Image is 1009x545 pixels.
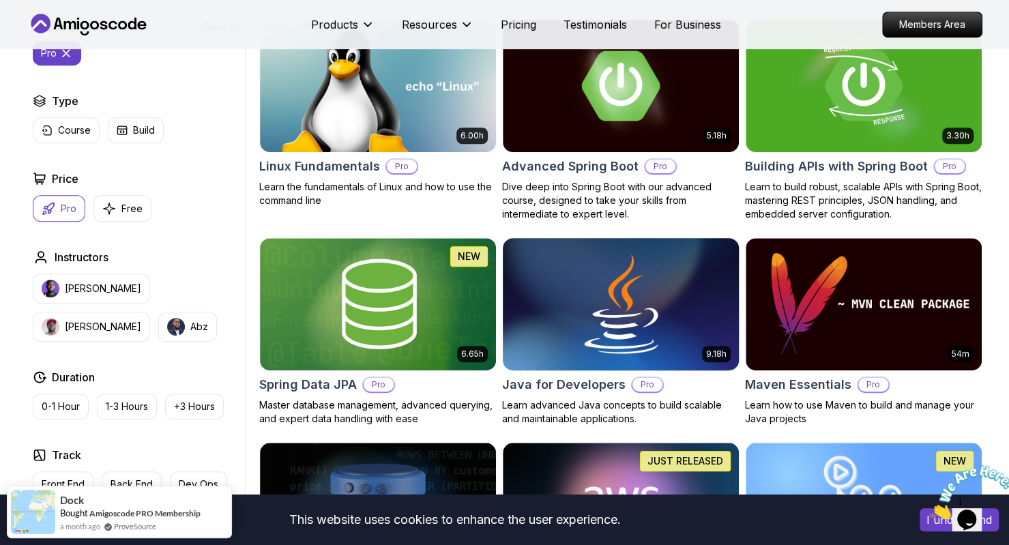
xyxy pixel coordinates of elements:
[42,280,59,297] img: instructor img
[52,171,78,187] h2: Price
[33,117,100,143] button: Course
[924,460,1009,525] iframe: chat widget
[60,507,88,518] span: Bought
[41,46,57,60] p: pro
[882,12,982,38] a: Members Area
[920,508,999,531] button: Accept cookies
[11,490,55,534] img: provesource social proof notification image
[89,508,201,518] a: Amigoscode PRO Membership
[52,93,78,109] h2: Type
[461,349,484,359] p: 6.65h
[259,157,380,176] h2: Linux Fundamentals
[121,202,143,216] p: Free
[259,19,497,207] a: Linux Fundamentals card6.00hLinux FundamentalsProLearn the fundamentals of Linux and how to use t...
[33,274,150,304] button: instructor img[PERSON_NAME]
[260,20,496,152] img: Linux Fundamentals card
[65,282,141,295] p: [PERSON_NAME]
[165,394,224,419] button: +3 Hours
[108,117,164,143] button: Build
[502,157,639,176] h2: Advanced Spring Boot
[364,378,394,392] p: Pro
[645,160,675,173] p: Pro
[133,123,155,137] p: Build
[167,318,185,336] img: instructor img
[179,477,218,491] p: Dev Ops
[311,16,358,33] p: Products
[106,400,148,413] p: 1-3 Hours
[647,454,723,468] p: JUST RELEASED
[97,394,157,419] button: 1-3 Hours
[114,520,156,532] a: ProveSource
[33,195,85,222] button: Pro
[745,180,982,221] p: Learn to build robust, scalable APIs with Spring Boot, mastering REST principles, JSON handling, ...
[174,400,215,413] p: +3 Hours
[52,447,81,463] h2: Track
[65,320,141,334] p: [PERSON_NAME]
[60,495,84,506] span: Dock
[5,5,90,59] img: Chat attention grabber
[946,130,969,141] p: 3.30h
[944,454,966,468] p: NEW
[745,157,928,176] h2: Building APIs with Spring Boot
[387,160,417,173] p: Pro
[259,237,497,426] a: Spring Data JPA card6.65hNEWSpring Data JPAProMaster database management, advanced querying, and ...
[52,369,95,385] h2: Duration
[93,195,151,222] button: Free
[33,41,81,65] button: pro
[503,20,739,152] img: Advanced Spring Boot card
[402,16,473,44] button: Resources
[42,477,85,491] p: Front End
[952,349,969,359] p: 54m
[746,20,982,152] img: Building APIs with Spring Boot card
[402,16,457,33] p: Resources
[259,398,497,426] p: Master database management, advanced querying, and expert data handling with ease
[502,398,740,426] p: Learn advanced Java concepts to build scalable and maintainable applications.
[935,160,965,173] p: Pro
[654,16,721,33] a: For Business
[33,312,150,342] button: instructor img[PERSON_NAME]
[260,238,496,370] img: Spring Data JPA card
[60,520,100,532] span: a month ago
[745,19,982,221] a: Building APIs with Spring Boot card3.30hBuilding APIs with Spring BootProLearn to build robust, s...
[501,16,536,33] a: Pricing
[42,318,59,336] img: instructor img
[502,180,740,221] p: Dive deep into Spring Boot with our advanced course, designed to take your skills from intermedia...
[883,12,982,37] p: Members Area
[707,130,727,141] p: 5.18h
[745,237,982,426] a: Maven Essentials card54mMaven EssentialsProLearn how to use Maven to build and manage your Java p...
[259,375,357,394] h2: Spring Data JPA
[10,505,899,535] div: This website uses cookies to enhance the user experience.
[564,16,627,33] a: Testimonials
[259,180,497,207] p: Learn the fundamentals of Linux and how to use the command line
[158,312,217,342] button: instructor imgAbz
[502,237,740,426] a: Java for Developers card9.18hJava for DevelopersProLearn advanced Java concepts to build scalable...
[745,375,851,394] h2: Maven Essentials
[311,16,375,44] button: Products
[858,378,888,392] p: Pro
[111,477,153,491] p: Back End
[33,394,89,419] button: 0-1 Hour
[170,471,227,497] button: Dev Ops
[61,202,76,216] p: Pro
[458,250,480,263] p: NEW
[460,130,484,141] p: 6.00h
[55,249,108,265] h2: Instructors
[706,349,727,359] p: 9.18h
[497,235,744,373] img: Java for Developers card
[746,238,982,370] img: Maven Essentials card
[745,398,982,426] p: Learn how to use Maven to build and manage your Java projects
[33,471,93,497] button: Front End
[5,5,11,17] span: 1
[190,320,208,334] p: Abz
[632,378,662,392] p: Pro
[42,400,80,413] p: 0-1 Hour
[102,471,162,497] button: Back End
[502,19,740,221] a: Advanced Spring Boot card5.18hAdvanced Spring BootProDive deep into Spring Boot with our advanced...
[502,375,626,394] h2: Java for Developers
[58,123,91,137] p: Course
